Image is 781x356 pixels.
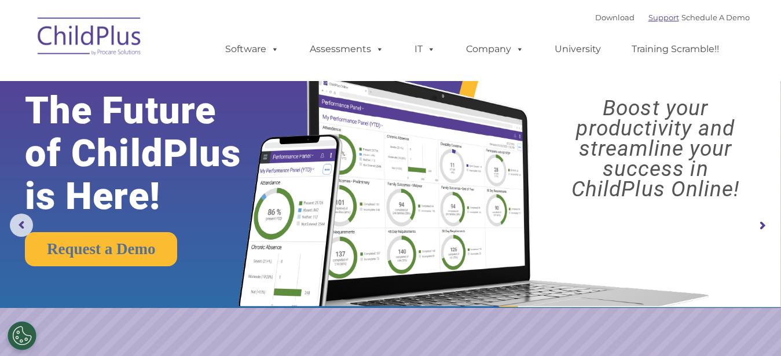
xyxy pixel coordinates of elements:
font: | [595,13,750,22]
a: Assessments [298,38,395,61]
button: Cookies Settings [8,321,36,350]
span: Phone number [161,124,210,133]
a: Request a Demo [25,232,177,266]
a: University [543,38,613,61]
img: ChildPlus by Procare Solutions [32,9,148,67]
a: Download [595,13,635,22]
rs-layer: Boost your productivity and streamline your success in ChildPlus Online! [540,98,771,199]
span: Last name [161,76,196,85]
a: Company [454,38,536,61]
a: Support [648,13,679,22]
rs-layer: The Future of ChildPlus is Here! [25,89,274,218]
a: Software [214,38,291,61]
a: Schedule A Demo [681,13,750,22]
a: IT [403,38,447,61]
a: Training Scramble!! [620,38,731,61]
